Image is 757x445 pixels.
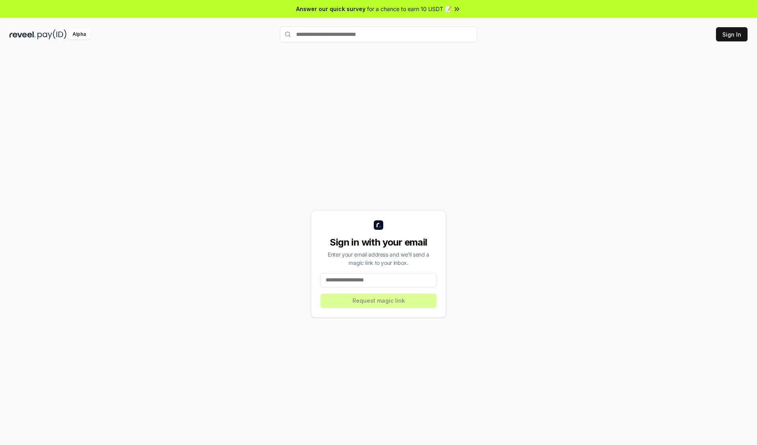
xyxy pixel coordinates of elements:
img: logo_small [374,220,383,230]
div: Enter your email address and we’ll send a magic link to your inbox. [321,250,436,267]
div: Sign in with your email [321,236,436,249]
span: for a chance to earn 10 USDT 📝 [367,5,451,13]
button: Sign In [716,27,748,41]
img: reveel_dark [9,30,36,39]
div: Alpha [68,30,90,39]
span: Answer our quick survey [296,5,365,13]
img: pay_id [37,30,67,39]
